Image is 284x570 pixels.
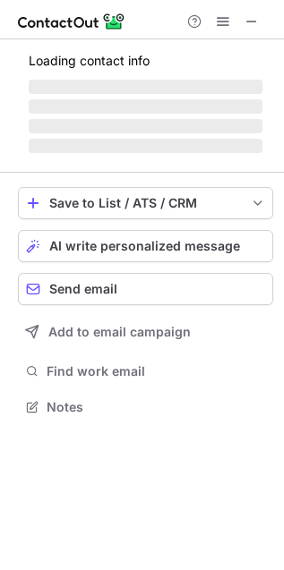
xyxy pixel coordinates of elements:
p: Loading contact info [29,54,262,68]
button: save-profile-one-click [18,187,273,219]
span: Notes [47,399,266,415]
div: Save to List / ATS / CRM [49,196,242,210]
span: Add to email campaign [48,325,191,339]
button: Notes [18,395,273,420]
button: Find work email [18,359,273,384]
img: ContactOut v5.3.10 [18,11,125,32]
span: ‌ [29,139,262,153]
span: ‌ [29,119,262,133]
span: Find work email [47,363,266,379]
button: Send email [18,273,273,305]
button: AI write personalized message [18,230,273,262]
span: Send email [49,282,117,296]
span: AI write personalized message [49,239,240,253]
span: ‌ [29,99,262,114]
span: ‌ [29,80,262,94]
button: Add to email campaign [18,316,273,348]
